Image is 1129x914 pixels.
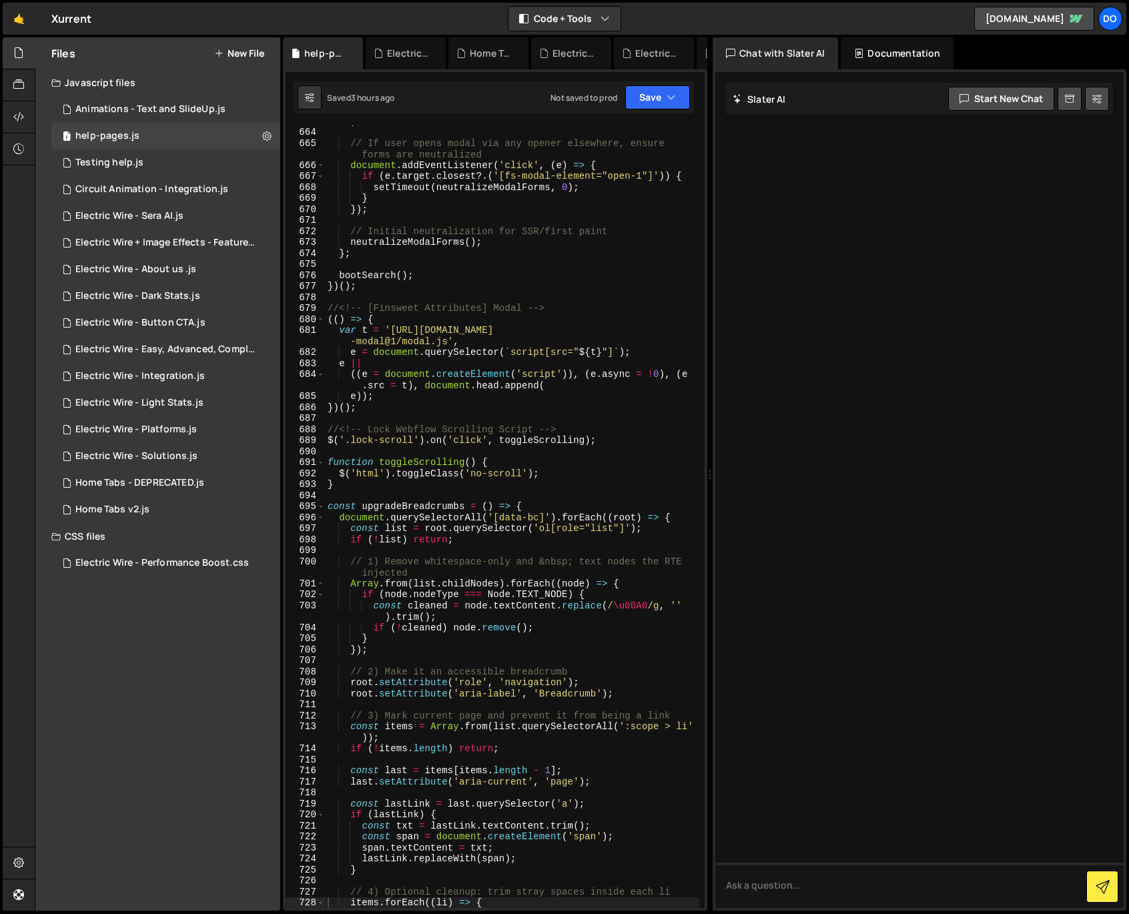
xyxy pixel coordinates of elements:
div: Electric Wire - Easy, Advanced, Complete.js [75,344,260,356]
div: 673 [286,237,325,248]
div: 699 [286,545,325,556]
div: 693 [286,479,325,490]
div: Electric Wire - Performance Boost.css [552,47,595,60]
div: Electric Wire - Button CTA.js [75,317,206,329]
div: 726 [286,875,325,887]
div: 13741/39793.js [51,336,285,363]
div: Documentation [841,37,954,69]
div: 702 [286,589,325,600]
div: 664 [286,127,325,138]
div: 704 [286,622,325,634]
div: 13741/45029.js [51,176,280,203]
div: 665 [286,138,325,160]
div: 13741/45808.js [51,203,280,230]
span: 1 [63,132,71,143]
div: 721 [286,821,325,832]
div: 13741/39772.css [51,550,280,576]
div: 13741/39729.js [51,416,280,443]
div: 686 [286,402,325,414]
div: 708 [286,666,325,678]
div: 709 [286,677,325,689]
div: 723 [286,843,325,854]
div: Electric Wire - Platforms.js [75,424,197,436]
div: 692 [286,468,325,480]
div: 710 [286,689,325,700]
div: Saved [327,92,395,103]
div: 713 [286,721,325,743]
div: 13741/48474.js [51,123,280,149]
div: 13741/39773.js [51,283,280,310]
div: 718 [286,787,325,799]
div: 669 [286,193,325,204]
h2: Slater AI [733,93,786,105]
div: 688 [286,424,325,436]
div: 687 [286,413,325,424]
div: 701 [286,578,325,590]
div: 716 [286,765,325,777]
div: 667 [286,171,325,182]
div: 694 [286,490,325,502]
div: Electric Wire - Sera AI.js [75,210,183,222]
button: Code + Tools [508,7,621,31]
div: 13741/39781.js [51,390,280,416]
div: Do [1098,7,1122,31]
div: 685 [286,391,325,402]
div: 674 [286,248,325,260]
div: 700 [286,556,325,578]
div: Javascript files [35,69,280,96]
div: 719 [286,799,325,810]
div: Electric Wire + Image Effects - Features.js [75,237,260,249]
div: Home Tabs - DEPRECATED.js [75,477,204,489]
div: 705 [286,633,325,644]
button: New File [214,48,264,59]
div: Electric Wire - Solutions.js [75,450,198,462]
div: 697 [286,523,325,534]
div: 696 [286,512,325,524]
div: 672 [286,226,325,238]
h2: Files [51,46,75,61]
div: 703 [286,600,325,622]
div: Animations - Text and SlideUp.js [75,103,226,115]
div: 680 [286,314,325,326]
div: 706 [286,644,325,656]
button: Save [625,85,690,109]
div: Home Tabs v2.js [470,47,512,60]
div: 720 [286,809,325,821]
div: 3 hours ago [351,92,395,103]
div: 689 [286,435,325,446]
div: 13741/46724.js [51,149,280,176]
div: 714 [286,743,325,755]
div: 670 [286,204,325,215]
button: Start new chat [948,87,1054,111]
div: Not saved to prod [550,92,617,103]
div: Electric Wire - Integration.js [75,370,205,382]
div: 681 [286,325,325,347]
div: Electric Wire + Image Effects - Features.js [635,47,678,60]
div: 711 [286,699,325,711]
div: 715 [286,755,325,766]
div: 712 [286,711,325,722]
div: 717 [286,777,325,788]
div: 13741/39731.js [51,310,280,336]
div: Electric Wire - Performance Boost.css [75,557,249,569]
div: Home Tabs v2.js [75,504,149,516]
div: Xurrent [51,11,91,27]
div: Electric Wire - About us .js [75,264,196,276]
div: 727 [286,887,325,898]
div: 13741/40380.js [51,96,280,123]
div: 691 [286,457,325,468]
div: CSS files [35,523,280,550]
div: Circuit Animation - Integration.js [75,183,228,195]
a: 🤙 [3,3,35,35]
div: 666 [286,160,325,171]
div: 668 [286,182,325,193]
div: help-pages.js [304,47,347,60]
div: 679 [286,303,325,314]
div: Testing help.js [75,157,143,169]
div: 725 [286,865,325,876]
div: help-pages.js [75,130,139,142]
div: 13741/45398.js [51,363,280,390]
div: 671 [286,215,325,226]
div: 690 [286,446,325,458]
a: [DOMAIN_NAME] [974,7,1094,31]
